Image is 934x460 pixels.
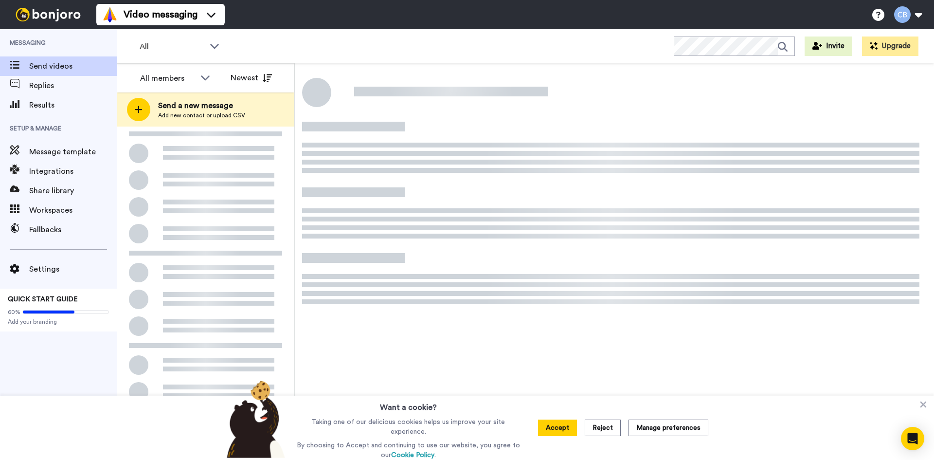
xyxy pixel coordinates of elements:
span: Replies [29,80,117,92]
h3: Want a cookie? [380,396,437,413]
span: Add your branding [8,318,109,326]
button: Reject [585,420,621,436]
span: Send a new message [158,100,245,111]
span: Video messaging [124,8,198,21]
img: bj-logo-header-white.svg [12,8,85,21]
span: Send videos [29,60,117,72]
div: All members [140,73,196,84]
span: Results [29,99,117,111]
span: Message template [29,146,117,158]
span: Add new contact or upload CSV [158,111,245,119]
img: vm-color.svg [102,7,118,22]
span: All [140,41,205,53]
a: Cookie Policy [391,452,434,459]
p: By choosing to Accept and continuing to use our website, you agree to our . [294,441,522,460]
span: Settings [29,263,117,275]
span: 60% [8,308,20,316]
button: Upgrade [862,37,918,56]
button: Newest [223,68,279,88]
span: Share library [29,185,117,197]
button: Accept [538,420,577,436]
span: QUICK START GUIDE [8,296,78,303]
button: Manage preferences [629,420,708,436]
p: Taking one of our delicious cookies helps us improve your site experience. [294,417,522,437]
button: Invite [805,37,852,56]
span: Integrations [29,166,117,177]
img: bear-with-cookie.png [218,380,290,458]
span: Workspaces [29,204,117,216]
span: Fallbacks [29,224,117,236]
div: Open Intercom Messenger [901,427,924,450]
